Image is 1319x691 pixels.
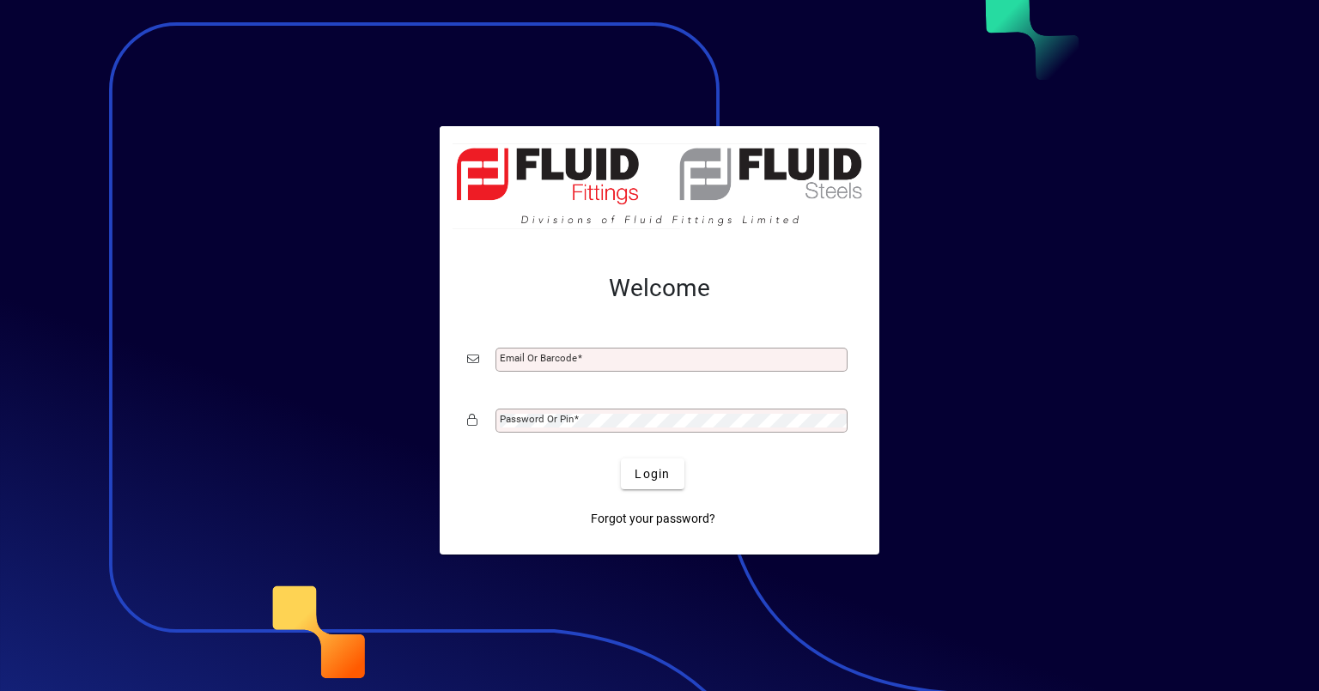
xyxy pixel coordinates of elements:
[467,274,852,303] h2: Welcome
[591,510,715,528] span: Forgot your password?
[621,458,684,489] button: Login
[500,352,577,364] mat-label: Email or Barcode
[500,413,574,425] mat-label: Password or Pin
[584,503,722,534] a: Forgot your password?
[635,465,670,483] span: Login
